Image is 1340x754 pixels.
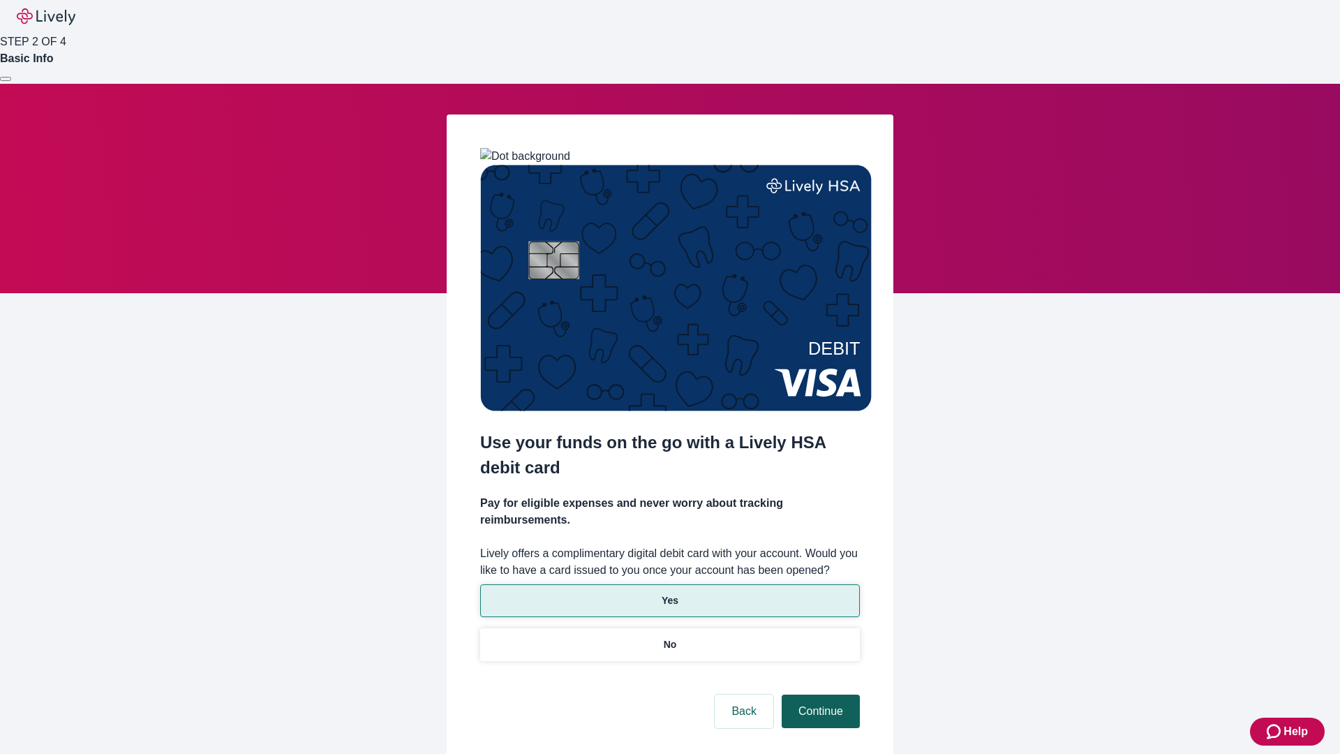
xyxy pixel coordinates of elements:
[782,695,860,728] button: Continue
[480,584,860,617] button: Yes
[1267,723,1283,740] svg: Zendesk support icon
[480,545,860,579] label: Lively offers a complimentary digital debit card with your account. Would you like to have a card...
[715,695,773,728] button: Back
[480,148,570,165] img: Dot background
[480,628,860,661] button: No
[480,165,872,411] img: Debit card
[1283,723,1308,740] span: Help
[480,430,860,480] h2: Use your funds on the go with a Lively HSA debit card
[17,8,75,25] img: Lively
[662,593,678,608] p: Yes
[1250,718,1325,746] button: Zendesk support iconHelp
[664,637,677,652] p: No
[480,495,860,528] h4: Pay for eligible expenses and never worry about tracking reimbursements.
